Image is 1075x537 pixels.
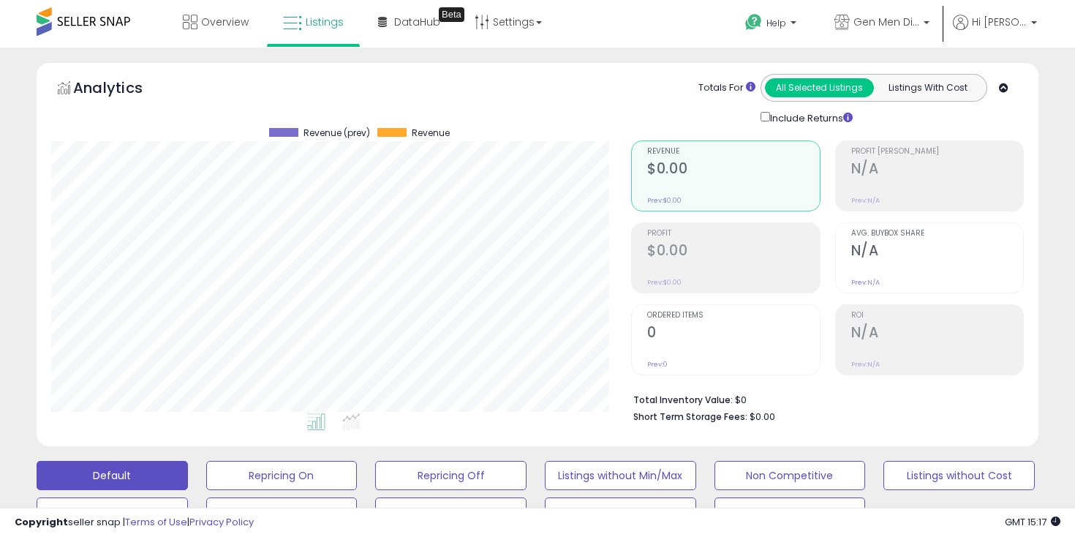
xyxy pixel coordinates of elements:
[851,312,1023,320] span: ROI
[439,7,464,22] div: Tooltip anchor
[883,461,1035,490] button: Listings without Cost
[375,461,527,490] button: Repricing Off
[189,515,254,529] a: Privacy Policy
[201,15,249,29] span: Overview
[15,515,68,529] strong: Copyright
[851,160,1023,180] h2: N/A
[698,81,755,95] div: Totals For
[647,324,819,344] h2: 0
[750,109,870,126] div: Include Returns
[545,497,696,527] button: ORDERS
[647,360,668,369] small: Prev: 0
[953,15,1037,48] a: Hi [PERSON_NAME]
[633,390,1013,408] li: $0
[37,461,188,490] button: Default
[633,410,747,423] b: Short Term Storage Fees:
[647,160,819,180] h2: $0.00
[647,312,819,320] span: Ordered Items
[851,278,880,287] small: Prev: N/A
[306,15,344,29] span: Listings
[37,497,188,527] button: Deactivated & In Stock
[851,324,1023,344] h2: N/A
[714,497,866,527] button: Low Inv Fee
[15,516,254,530] div: seller snap | |
[206,461,358,490] button: Repricing On
[375,497,527,527] button: suppressed
[1005,515,1060,529] span: 2025-10-14 15:17 GMT
[851,230,1023,238] span: Avg. Buybox Share
[851,242,1023,262] h2: N/A
[765,78,874,97] button: All Selected Listings
[647,278,682,287] small: Prev: $0.00
[647,196,682,205] small: Prev: $0.00
[633,394,733,406] b: Total Inventory Value:
[125,515,187,529] a: Terms of Use
[851,148,1023,156] span: Profit [PERSON_NAME]
[394,15,440,29] span: DataHub
[733,2,811,48] a: Help
[744,13,763,31] i: Get Help
[303,128,370,138] span: Revenue (prev)
[972,15,1027,29] span: Hi [PERSON_NAME]
[647,148,819,156] span: Revenue
[750,410,775,424] span: $0.00
[73,78,171,102] h5: Analytics
[647,230,819,238] span: Profit
[545,461,696,490] button: Listings without Min/Max
[647,242,819,262] h2: $0.00
[853,15,919,29] span: Gen Men Distributor
[412,128,450,138] span: Revenue
[206,497,358,527] button: new view
[873,78,982,97] button: Listings With Cost
[851,360,880,369] small: Prev: N/A
[851,196,880,205] small: Prev: N/A
[766,17,786,29] span: Help
[714,461,866,490] button: Non Competitive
